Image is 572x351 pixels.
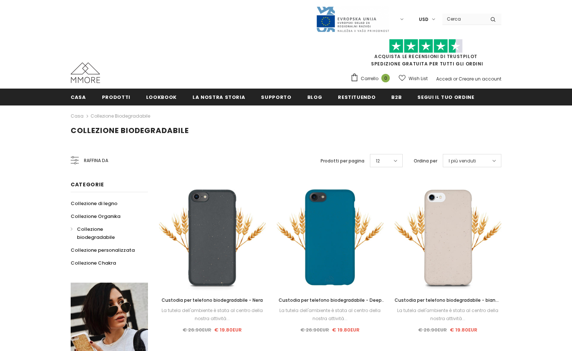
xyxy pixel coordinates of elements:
[395,307,501,323] div: La tutela dell'ambiente è stata al centro della nostra attività...
[71,200,117,207] span: Collezione di legno
[395,297,501,311] span: Custodia per telefono biodegradabile - bianco naturale
[361,75,378,82] span: Carrello
[332,326,360,333] span: € 19.80EUR
[214,326,242,333] span: € 19.80EUR
[459,76,501,82] a: Creare un account
[391,89,402,105] a: B2B
[71,259,116,266] span: Collezione Chakra
[71,125,189,136] span: Collezione biodegradabile
[71,89,86,105] a: Casa
[77,226,115,241] span: Collezione biodegradabile
[71,181,104,188] span: Categorie
[417,94,474,101] span: Segui il tuo ordine
[279,297,385,311] span: Custodia per telefono biodegradabile - Deep Sea Blue
[71,223,140,244] a: Collezione biodegradabile
[71,213,120,220] span: Collezione Organika
[102,94,130,101] span: Prodotti
[71,244,135,257] a: Collezione personalizzata
[376,157,380,165] span: 12
[193,94,245,101] span: La nostra storia
[389,39,463,53] img: Fidati di Pilot Stars
[417,89,474,105] a: Segui il tuo ordine
[419,16,428,23] span: USD
[350,73,393,84] a: Carrello 0
[71,197,117,210] a: Collezione di legno
[159,296,266,304] a: Custodia per telefono biodegradabile - Nera
[307,94,322,101] span: Blog
[71,112,84,121] a: Casa
[193,89,245,105] a: La nostra storia
[374,53,477,60] a: Acquista le recensioni di TrustPilot
[450,326,477,333] span: € 19.80EUR
[102,89,130,105] a: Prodotti
[71,94,86,101] span: Casa
[159,307,266,323] div: La tutela dell'ambiente è stata al centro della nostra attività...
[436,76,452,82] a: Accedi
[277,296,384,304] a: Custodia per telefono biodegradabile - Deep Sea Blue
[261,89,291,105] a: supporto
[146,94,177,101] span: Lookbook
[146,89,177,105] a: Lookbook
[71,247,135,254] span: Collezione personalizzata
[418,326,447,333] span: € 26.90EUR
[307,89,322,105] a: Blog
[321,157,364,165] label: Prodotti per pagina
[71,62,100,83] img: Casi MMORE
[183,326,211,333] span: € 26.90EUR
[414,157,437,165] label: Ordina per
[350,42,501,67] span: SPEDIZIONE GRATUITA PER TUTTI GLI ORDINI
[381,74,390,82] span: 0
[449,157,476,165] span: I più venduti
[277,307,384,323] div: La tutela dell'ambiente è stata al centro della nostra attività...
[71,210,120,223] a: Collezione Organika
[409,75,428,82] span: Wish List
[399,72,428,85] a: Wish List
[338,94,375,101] span: Restituendo
[316,6,389,33] img: Javni Razpis
[261,94,291,101] span: supporto
[71,257,116,269] a: Collezione Chakra
[84,157,108,165] span: Raffina da
[91,113,150,119] a: Collezione biodegradabile
[395,296,501,304] a: Custodia per telefono biodegradabile - bianco naturale
[391,94,402,101] span: B2B
[300,326,329,333] span: € 26.90EUR
[442,14,485,24] input: Search Site
[316,16,389,22] a: Javni Razpis
[453,76,458,82] span: or
[338,89,375,105] a: Restituendo
[162,297,263,303] span: Custodia per telefono biodegradabile - Nera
